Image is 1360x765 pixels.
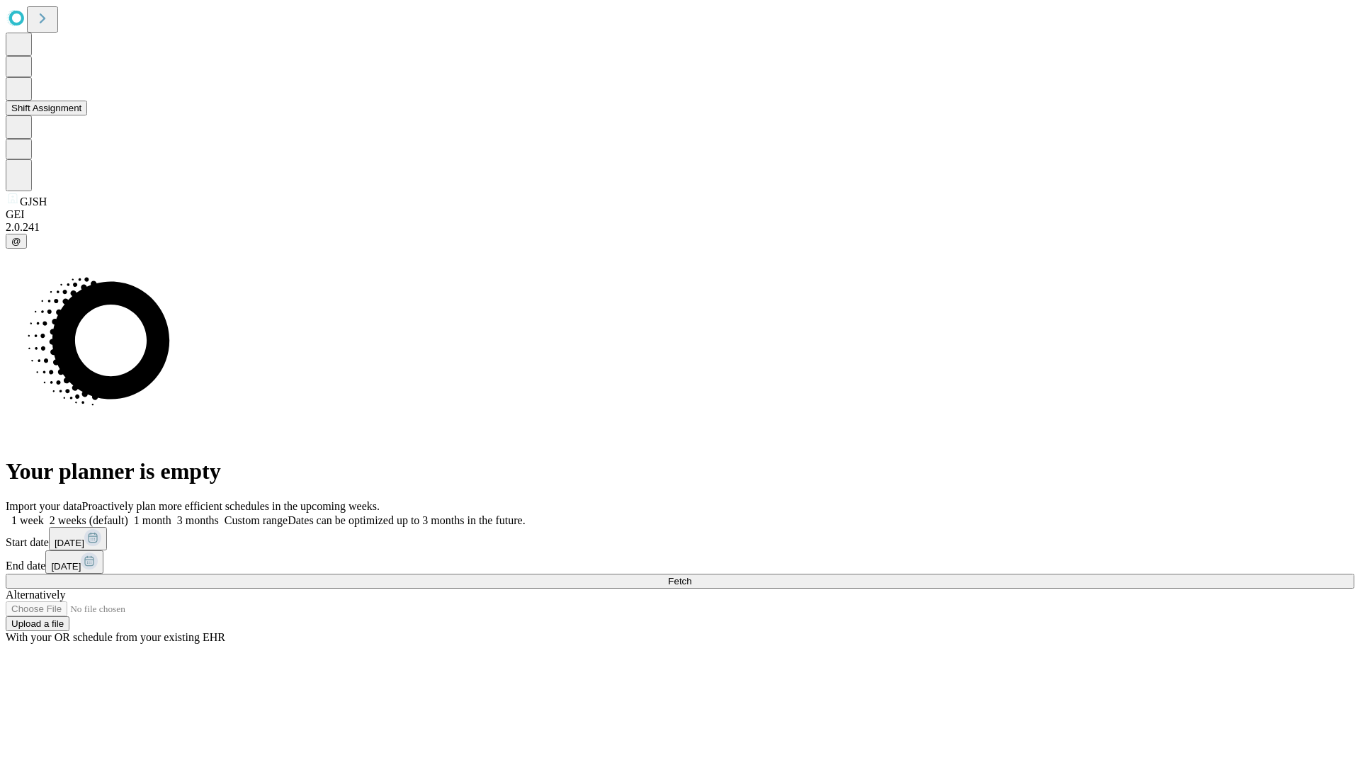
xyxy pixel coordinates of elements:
[51,561,81,572] span: [DATE]
[49,527,107,550] button: [DATE]
[177,514,219,526] span: 3 months
[50,514,128,526] span: 2 weeks (default)
[6,234,27,249] button: @
[134,514,171,526] span: 1 month
[6,458,1354,484] h1: Your planner is empty
[6,221,1354,234] div: 2.0.241
[6,616,69,631] button: Upload a file
[6,574,1354,589] button: Fetch
[6,527,1354,550] div: Start date
[6,631,225,643] span: With your OR schedule from your existing EHR
[6,208,1354,221] div: GEI
[6,101,87,115] button: Shift Assignment
[288,514,525,526] span: Dates can be optimized up to 3 months in the future.
[225,514,288,526] span: Custom range
[6,550,1354,574] div: End date
[82,500,380,512] span: Proactively plan more efficient schedules in the upcoming weeks.
[45,550,103,574] button: [DATE]
[11,236,21,246] span: @
[20,195,47,208] span: GJSH
[55,538,84,548] span: [DATE]
[6,500,82,512] span: Import your data
[6,589,65,601] span: Alternatively
[668,576,691,586] span: Fetch
[11,514,44,526] span: 1 week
